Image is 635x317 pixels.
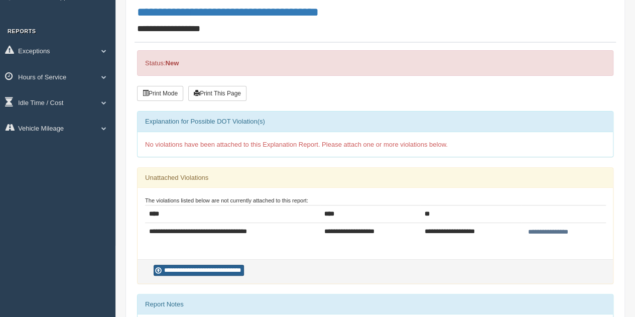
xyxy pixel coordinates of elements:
div: Unattached Violations [138,168,613,188]
div: Report Notes [138,294,613,314]
small: The violations listed below are not currently attached to this report: [145,197,308,203]
span: No violations have been attached to this Explanation Report. Please attach one or more violations... [145,141,448,148]
button: Print This Page [188,86,246,101]
button: Print Mode [137,86,183,101]
div: Explanation for Possible DOT Violation(s) [138,112,613,132]
strong: New [165,59,179,67]
div: Status: [137,50,613,76]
